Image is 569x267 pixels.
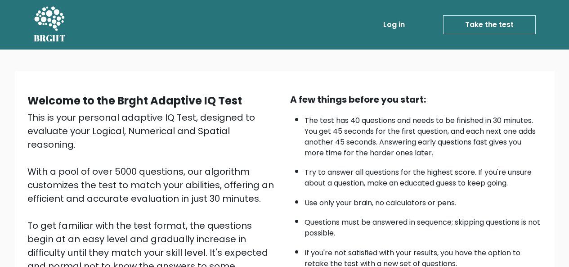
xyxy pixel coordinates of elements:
[305,213,542,239] li: Questions must be answered in sequence; skipping questions is not possible.
[34,33,66,44] h5: BRGHT
[290,93,542,106] div: A few things before you start:
[305,111,542,158] li: The test has 40 questions and needs to be finished in 30 minutes. You get 45 seconds for the firs...
[34,4,66,46] a: BRGHT
[27,93,242,108] b: Welcome to the Brght Adaptive IQ Test
[305,163,542,189] li: Try to answer all questions for the highest score. If you're unsure about a question, make an edu...
[380,16,408,34] a: Log in
[305,193,542,208] li: Use only your brain, no calculators or pens.
[443,15,536,34] a: Take the test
